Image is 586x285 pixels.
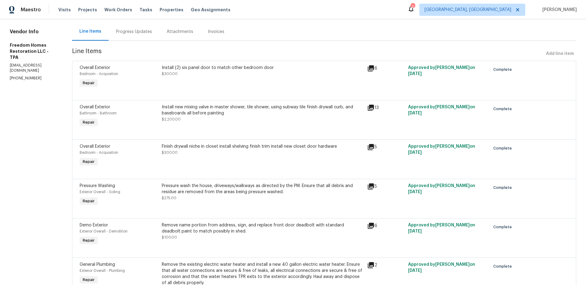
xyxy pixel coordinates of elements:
[80,119,97,125] span: Repair
[411,4,415,10] div: 2
[162,104,364,116] div: Install new mixing valve in master shower, tile shower, using subway tile finish drywall curb, an...
[80,105,110,109] span: Overall Exterior
[367,183,404,190] div: 5
[80,223,108,227] span: Demo Exterior
[72,48,544,60] span: Line Items
[408,269,422,273] span: [DATE]
[162,222,364,234] div: Remove name portion from address, sign, and replace front door deadbolt with standard deadbolt pa...
[80,72,118,76] span: Bedroom - Acquisition
[80,262,115,267] span: General Plumbing
[191,7,230,13] span: Geo Assignments
[79,28,101,34] div: Line Items
[493,106,514,112] span: Complete
[162,151,178,154] span: $300.00
[493,145,514,151] span: Complete
[408,66,475,76] span: Approved by [PERSON_NAME] on
[162,117,181,121] span: $2,200.00
[162,65,364,71] div: Install (2) six panel door to match other bedroom door
[167,29,193,35] div: Attachments
[493,224,514,230] span: Complete
[21,7,41,13] span: Maestro
[10,76,57,81] p: [PHONE_NUMBER]
[367,262,404,269] div: 2
[80,190,120,194] span: Exterior Overall - Siding
[80,237,97,244] span: Repair
[493,263,514,269] span: Complete
[408,105,475,115] span: Approved by [PERSON_NAME] on
[78,7,97,13] span: Projects
[493,67,514,73] span: Complete
[80,151,118,154] span: Bedroom - Acquisition
[80,198,97,204] span: Repair
[10,63,57,73] p: [EMAIL_ADDRESS][DOMAIN_NAME]
[208,29,224,35] div: Invoices
[80,277,97,283] span: Repair
[540,7,577,13] span: [PERSON_NAME]
[10,42,57,60] h5: Freedom Homes Restoration LLC - TPA
[408,262,475,273] span: Approved by [PERSON_NAME] on
[162,196,176,200] span: $275.00
[116,29,152,35] div: Progress Updates
[367,222,404,229] div: 6
[408,190,422,194] span: [DATE]
[160,7,183,13] span: Properties
[162,236,177,239] span: $100.00
[408,223,475,233] span: Approved by [PERSON_NAME] on
[80,111,117,115] span: Bathroom - Bathroom
[80,159,97,165] span: Repair
[367,143,404,151] div: 5
[367,104,404,111] div: 13
[80,184,115,188] span: Pressure Washing
[139,8,152,12] span: Tasks
[408,72,422,76] span: [DATE]
[367,65,404,72] div: 6
[162,143,364,150] div: Finish drywall niche in closet install shelving finish trim install new closet door hardware
[80,229,128,233] span: Exterior Overall - Demolition
[80,80,97,86] span: Repair
[162,72,178,76] span: $300.00
[58,7,71,13] span: Visits
[408,150,422,155] span: [DATE]
[408,111,422,115] span: [DATE]
[493,185,514,191] span: Complete
[80,144,110,149] span: Overall Exterior
[104,7,132,13] span: Work Orders
[162,183,364,195] div: Pressure wash the house, driveways/walkways as directed by the PM. Ensure that all debris and res...
[425,7,511,13] span: [GEOGRAPHIC_DATA], [GEOGRAPHIC_DATA]
[80,66,110,70] span: Overall Exterior
[408,184,475,194] span: Approved by [PERSON_NAME] on
[408,144,475,155] span: Approved by [PERSON_NAME] on
[80,269,125,272] span: Exterior Overall - Plumbing
[408,229,422,233] span: [DATE]
[10,29,57,35] h4: Vendor Info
